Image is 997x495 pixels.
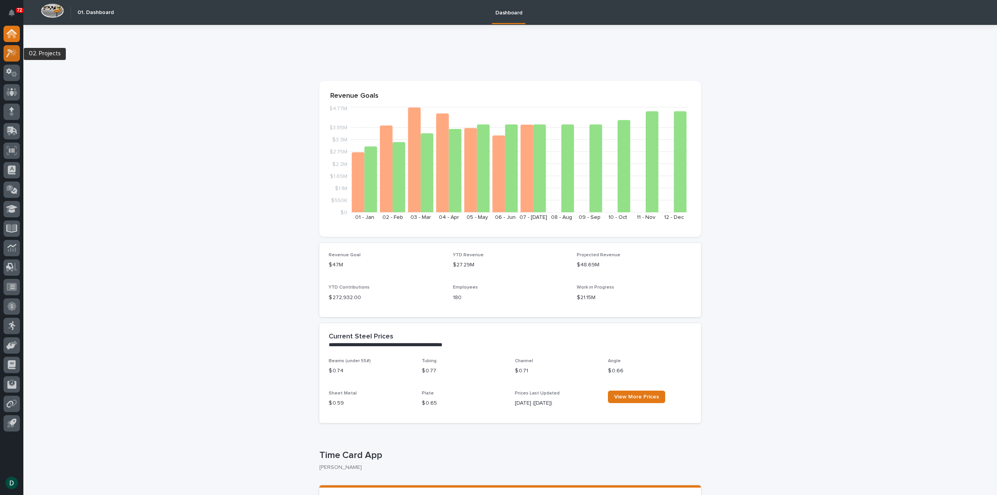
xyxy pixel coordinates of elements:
p: Revenue Goals [330,92,690,100]
text: 02 - Feb [382,215,403,220]
text: 10 - Oct [608,215,627,220]
p: Time Card App [319,450,698,461]
tspan: $3.85M [329,125,347,130]
p: $48.69M [577,261,692,269]
span: Tubing [422,359,437,363]
p: $ 0.74 [329,367,412,375]
button: Notifications [4,5,20,21]
p: 72 [17,7,22,13]
p: $ 0.71 [515,367,599,375]
p: $47M [329,261,444,269]
span: View More Prices [614,394,659,400]
span: Angle [608,359,621,363]
tspan: $1.1M [335,185,347,191]
text: 04 - Apr [439,215,459,220]
tspan: $2.75M [329,149,347,155]
text: 05 - May [467,215,488,220]
span: Revenue Goal [329,253,361,257]
div: Notifications72 [10,9,20,22]
p: $ 272,932.00 [329,294,444,302]
tspan: $550K [331,197,347,203]
p: $ 0.65 [422,399,506,407]
text: 07 - [DATE] [520,215,547,220]
text: 03 - Mar [410,215,431,220]
span: YTD Revenue [453,253,484,257]
p: $ 0.59 [329,399,412,407]
span: Beams (under 55#) [329,359,371,363]
p: [DATE] ([DATE]) [515,399,599,407]
h2: 01. Dashboard [78,9,114,16]
span: Employees [453,285,478,290]
p: 180 [453,294,568,302]
img: Workspace Logo [41,4,64,18]
a: View More Prices [608,391,665,403]
p: $27.29M [453,261,568,269]
tspan: $2.2M [332,161,347,167]
text: 12 - Dec [664,215,684,220]
span: Work in Progress [577,285,614,290]
tspan: $4.77M [329,106,347,111]
span: Projected Revenue [577,253,620,257]
text: 11 - Nov [637,215,655,220]
tspan: $0 [340,210,347,215]
text: 08 - Aug [551,215,572,220]
button: users-avatar [4,475,20,491]
span: Prices Last Updated [515,391,560,396]
span: Sheet Metal [329,391,357,396]
p: $ 0.77 [422,367,506,375]
text: 09 - Sep [579,215,601,220]
p: [PERSON_NAME] [319,464,695,471]
span: Channel [515,359,533,363]
tspan: $1.65M [330,173,347,179]
h2: Current Steel Prices [329,333,393,341]
p: $21.15M [577,294,692,302]
tspan: $3.3M [332,137,347,143]
p: $ 0.66 [608,367,692,375]
text: 06 - Jun [495,215,516,220]
text: 01 - Jan [355,215,374,220]
span: Plate [422,391,434,396]
span: YTD Contributions [329,285,370,290]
